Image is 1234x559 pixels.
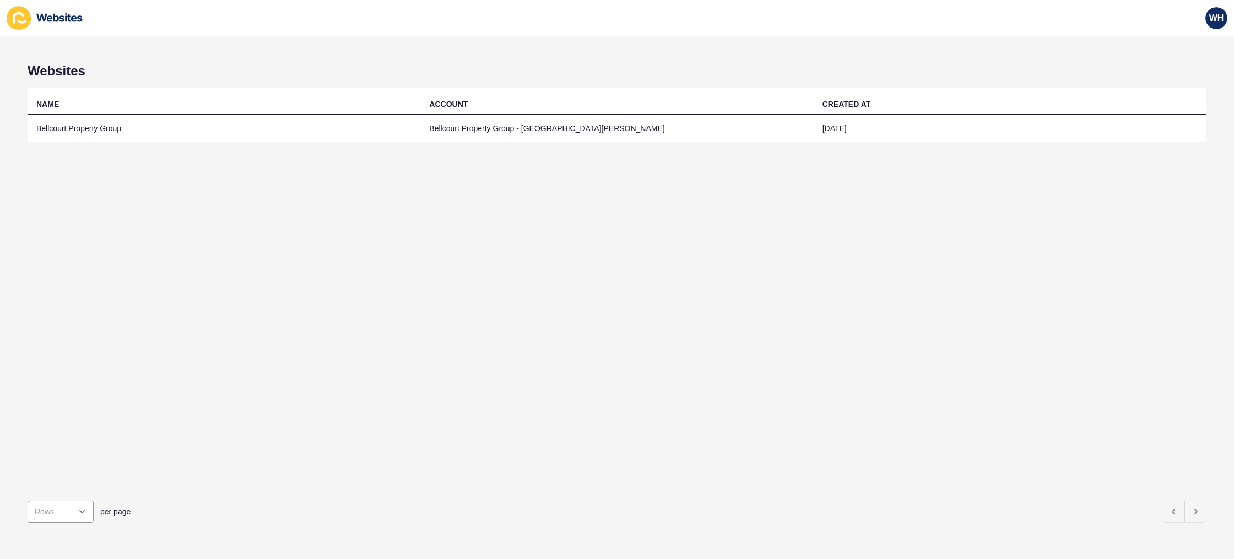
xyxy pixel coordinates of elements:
span: per page [100,506,131,517]
div: NAME [36,99,59,110]
td: Bellcourt Property Group [28,115,420,142]
h1: Websites [28,63,1206,79]
div: open menu [28,501,94,523]
span: WH [1209,13,1224,24]
td: [DATE] [814,115,1206,142]
div: ACCOUNT [429,99,468,110]
div: CREATED AT [822,99,871,110]
td: Bellcourt Property Group - [GEOGRAPHIC_DATA][PERSON_NAME] [420,115,813,142]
